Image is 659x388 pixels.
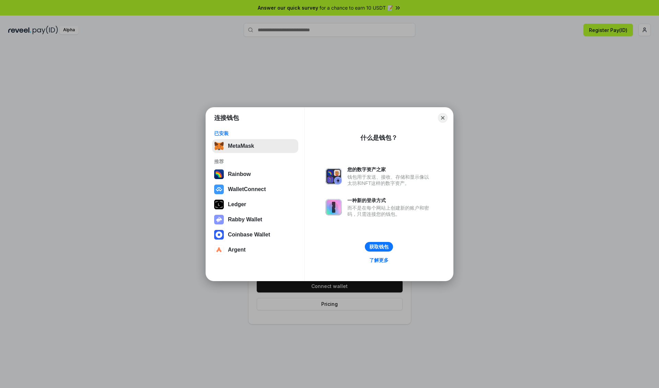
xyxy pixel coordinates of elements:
[325,199,342,215] img: svg+xml,%3Csvg%20xmlns%3D%22http%3A%2F%2Fwww.w3.org%2F2000%2Fsvg%22%20fill%3D%22none%22%20viewBox...
[347,174,432,186] div: 钱包用于发送、接收、存储和显示像以太坊和NFT这样的数字资产。
[438,113,448,123] button: Close
[365,242,393,252] button: 获取钱包
[369,257,389,263] div: 了解更多
[360,134,397,142] div: 什么是钱包？
[214,158,296,165] div: 推荐
[212,198,298,211] button: Ledger
[212,139,298,153] button: MetaMask
[214,114,239,122] h1: 连接钱包
[347,166,432,173] div: 您的数字资产之家
[347,205,432,217] div: 而不是在每个网站上创建新的账户和密码，只需连接您的钱包。
[228,232,270,238] div: Coinbase Wallet
[214,230,224,240] img: svg+xml,%3Csvg%20width%3D%2228%22%20height%3D%2228%22%20viewBox%3D%220%200%2028%2028%22%20fill%3D...
[214,215,224,224] img: svg+xml,%3Csvg%20xmlns%3D%22http%3A%2F%2Fwww.w3.org%2F2000%2Fsvg%22%20fill%3D%22none%22%20viewBox...
[212,182,298,196] button: WalletConnect
[214,200,224,209] img: svg+xml,%3Csvg%20xmlns%3D%22http%3A%2F%2Fwww.w3.org%2F2000%2Fsvg%22%20width%3D%2228%22%20height%3...
[212,228,298,242] button: Coinbase Wallet
[212,243,298,257] button: Argent
[365,256,393,265] a: 了解更多
[214,185,224,194] img: svg+xml,%3Csvg%20width%3D%2228%22%20height%3D%2228%22%20viewBox%3D%220%200%2028%2028%22%20fill%3D...
[228,201,246,208] div: Ledger
[212,213,298,226] button: Rabby Wallet
[228,171,251,177] div: Rainbow
[228,217,262,223] div: Rabby Wallet
[212,167,298,181] button: Rainbow
[228,186,266,192] div: WalletConnect
[214,169,224,179] img: svg+xml,%3Csvg%20width%3D%22120%22%20height%3D%22120%22%20viewBox%3D%220%200%20120%20120%22%20fil...
[369,244,389,250] div: 获取钱包
[347,197,432,203] div: 一种新的登录方式
[214,245,224,255] img: svg+xml,%3Csvg%20width%3D%2228%22%20height%3D%2228%22%20viewBox%3D%220%200%2028%2028%22%20fill%3D...
[214,141,224,151] img: svg+xml,%3Csvg%20fill%3D%22none%22%20height%3D%2233%22%20viewBox%3D%220%200%2035%2033%22%20width%...
[325,168,342,185] img: svg+xml,%3Csvg%20xmlns%3D%22http%3A%2F%2Fwww.w3.org%2F2000%2Fsvg%22%20fill%3D%22none%22%20viewBox...
[228,247,246,253] div: Argent
[214,130,296,136] div: 已安装
[228,143,254,149] div: MetaMask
